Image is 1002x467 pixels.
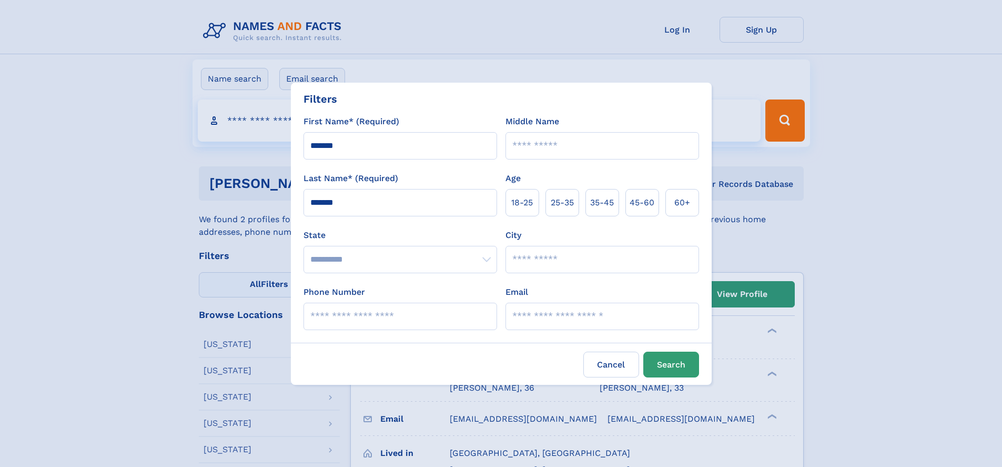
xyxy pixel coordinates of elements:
label: City [505,229,521,242]
span: 45‑60 [630,196,654,209]
label: First Name* (Required) [303,115,399,128]
span: 25‑35 [551,196,574,209]
span: 60+ [674,196,690,209]
button: Search [643,352,699,377]
span: 35‑45 [590,196,614,209]
label: Age [505,172,521,185]
label: State [303,229,497,242]
label: Middle Name [505,115,559,128]
label: Last Name* (Required) [303,172,398,185]
label: Cancel [583,352,639,377]
span: 18‑25 [511,196,533,209]
label: Phone Number [303,286,365,299]
label: Email [505,286,528,299]
div: Filters [303,91,337,107]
